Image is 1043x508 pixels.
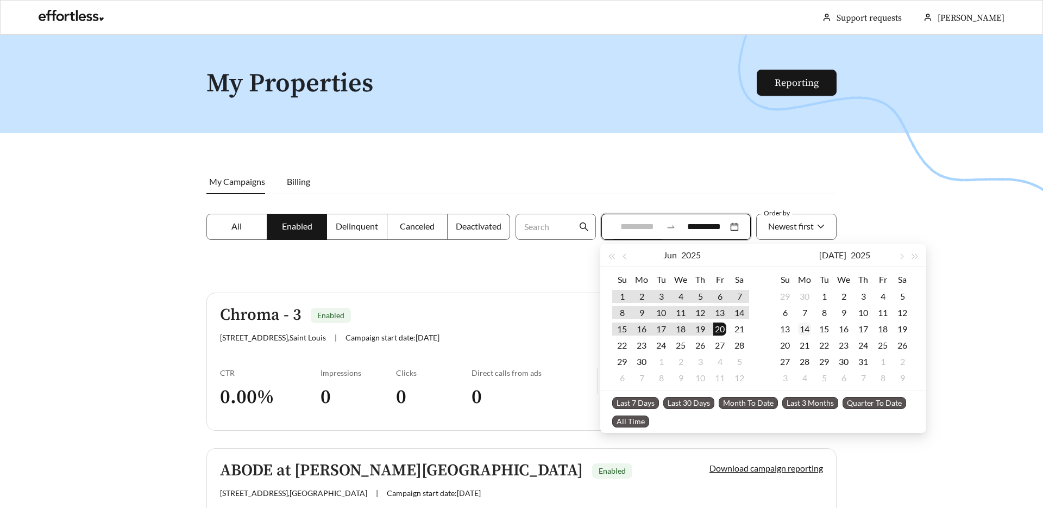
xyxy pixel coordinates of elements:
[775,288,795,305] td: 2025-06-29
[651,354,671,370] td: 2025-07-01
[798,339,811,352] div: 21
[651,337,671,354] td: 2025-06-24
[713,306,726,319] div: 13
[814,337,834,354] td: 2025-07-22
[206,293,837,431] a: Chroma - 3Enabled[STREET_ADDRESS],Saint Louis|Campaign start date:[DATE]Download campaign reporti...
[853,288,873,305] td: 2025-07-03
[612,305,632,321] td: 2025-06-08
[775,337,795,354] td: 2025-07-20
[345,333,439,342] span: Campaign start date: [DATE]
[876,323,889,336] div: 18
[938,13,1004,23] span: [PERSON_NAME]
[873,288,893,305] td: 2025-07-04
[282,221,312,231] span: Enabled
[896,355,909,368] div: 2
[663,244,677,266] button: Jun
[853,271,873,288] th: Th
[710,305,730,321] td: 2025-06-13
[795,288,814,305] td: 2025-06-30
[690,321,710,337] td: 2025-06-19
[666,222,676,232] span: to
[768,221,814,231] span: Newest first
[814,305,834,321] td: 2025-07-08
[396,385,472,410] h3: 0
[814,370,834,386] td: 2025-08-05
[472,385,597,410] h3: 0
[321,368,396,377] div: Impressions
[837,371,850,385] div: 6
[651,288,671,305] td: 2025-06-03
[775,77,819,89] a: Reporting
[896,323,909,336] div: 19
[843,397,906,409] span: Quarter To Date
[612,416,649,428] span: All Time
[597,368,598,394] img: line
[893,305,912,321] td: 2025-07-12
[710,271,730,288] th: Fr
[472,368,597,377] div: Direct calls from ads
[798,306,811,319] div: 7
[674,355,687,368] div: 2
[220,368,321,377] div: CTR
[775,271,795,288] th: Su
[713,290,726,303] div: 6
[612,370,632,386] td: 2025-07-06
[798,323,811,336] div: 14
[387,488,481,498] span: Campaign start date: [DATE]
[376,488,378,498] span: |
[876,290,889,303] div: 4
[694,306,707,319] div: 12
[893,354,912,370] td: 2025-08-02
[690,370,710,386] td: 2025-07-10
[873,370,893,386] td: 2025-08-08
[615,290,629,303] div: 1
[690,305,710,321] td: 2025-06-12
[635,355,648,368] div: 30
[206,70,758,98] h1: My Properties
[694,355,707,368] div: 3
[655,339,668,352] div: 24
[690,354,710,370] td: 2025-07-03
[851,244,870,266] button: 2025
[730,370,749,386] td: 2025-07-12
[690,288,710,305] td: 2025-06-05
[857,306,870,319] div: 10
[814,288,834,305] td: 2025-07-01
[795,337,814,354] td: 2025-07-21
[814,321,834,337] td: 2025-07-15
[775,305,795,321] td: 2025-07-06
[635,290,648,303] div: 2
[818,306,831,319] div: 8
[674,339,687,352] div: 25
[612,271,632,288] th: Su
[837,323,850,336] div: 16
[709,463,823,473] a: Download campaign reporting
[632,305,651,321] td: 2025-06-09
[674,306,687,319] div: 11
[893,337,912,354] td: 2025-07-26
[778,290,791,303] div: 29
[666,222,676,232] span: swap-right
[635,323,648,336] div: 16
[335,333,337,342] span: |
[612,321,632,337] td: 2025-06-15
[632,321,651,337] td: 2025-06-16
[778,306,791,319] div: 6
[857,323,870,336] div: 17
[671,321,690,337] td: 2025-06-18
[655,371,668,385] div: 8
[857,290,870,303] div: 3
[873,337,893,354] td: 2025-07-25
[632,288,651,305] td: 2025-06-02
[719,397,778,409] span: Month To Date
[615,355,629,368] div: 29
[456,221,501,231] span: Deactivated
[837,290,850,303] div: 2
[220,385,321,410] h3: 0.00 %
[336,221,378,231] span: Delinquent
[317,311,344,320] span: Enabled
[632,337,651,354] td: 2025-06-23
[730,337,749,354] td: 2025-06-28
[674,371,687,385] div: 9
[651,321,671,337] td: 2025-06-17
